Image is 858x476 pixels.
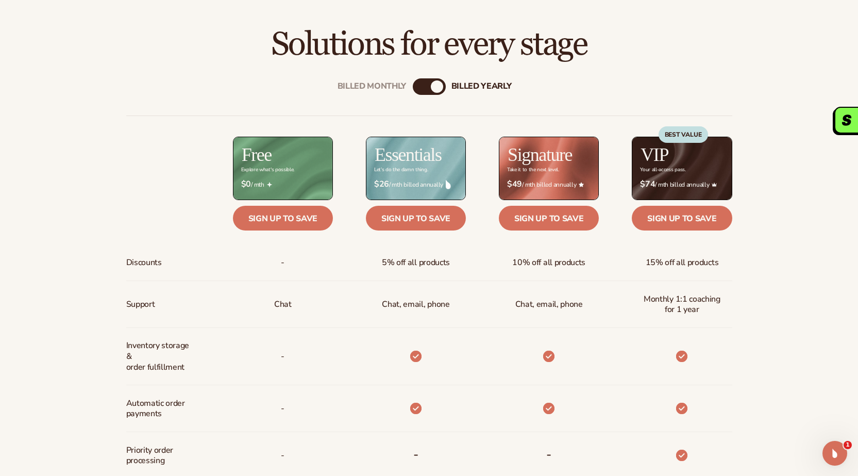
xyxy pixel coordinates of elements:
span: Chat, email, phone [515,295,583,314]
span: Monthly 1:1 coaching for 1 year [640,290,724,320]
span: 15% off all products [646,253,719,272]
span: / mth [241,179,325,189]
div: BEST VALUE [659,126,708,143]
div: billed Yearly [451,82,512,92]
div: Take it to the next level. [507,167,559,173]
h2: Free [242,145,272,164]
span: Priority order processing [126,441,195,471]
iframe: Intercom live chat [822,441,847,466]
span: / mth billed annually [640,179,724,189]
p: - [281,347,284,366]
h2: VIP [641,145,668,164]
img: drop.png [446,180,451,189]
span: Discounts [126,253,162,272]
a: Sign up to save [366,206,466,231]
div: Billed Monthly [338,82,407,92]
img: VIP_BG_199964bd-3653-43bc-8a67-789d2d7717b9.jpg [632,137,731,200]
strong: $26 [374,179,389,189]
img: Crown_2d87c031-1b5a-4345-8312-a4356ddcde98.png [712,182,717,187]
div: Explore what's possible. [241,167,294,173]
div: Your all-access pass. [640,167,685,173]
b: - [413,446,418,463]
span: / mth billed annually [507,179,591,189]
img: Free_Icon_bb6e7c7e-73f8-44bd-8ed0-223ea0fc522e.png [267,182,272,187]
strong: $74 [640,179,655,189]
strong: $0 [241,179,251,189]
span: - [281,399,284,418]
span: Inventory storage & order fulfillment [126,336,195,376]
div: Let’s do the damn thing. [374,167,428,173]
span: Automatic order payments [126,394,195,424]
h2: Solutions for every stage [29,27,829,62]
a: Sign up to save [632,206,732,231]
span: 10% off all products [512,253,585,272]
p: Chat, email, phone [382,295,449,314]
span: - [281,253,284,272]
h2: Signature [508,145,572,164]
img: Essentials_BG_9050f826-5aa9-47d9-a362-757b82c62641.jpg [366,137,465,200]
span: - [281,446,284,465]
span: 5% off all products [382,253,450,272]
img: Star_6.png [579,182,584,187]
a: Sign up to save [499,206,599,231]
span: / mth billed annually [374,179,458,189]
h2: Essentials [375,145,442,164]
a: Sign up to save [233,206,333,231]
p: Chat [274,295,292,314]
strong: $49 [507,179,522,189]
b: - [546,446,551,463]
span: Support [126,295,155,314]
img: Signature_BG_eeb718c8-65ac-49e3-a4e5-327c6aa73146.jpg [499,137,598,200]
span: 1 [844,441,852,449]
img: free_bg.png [233,137,332,200]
